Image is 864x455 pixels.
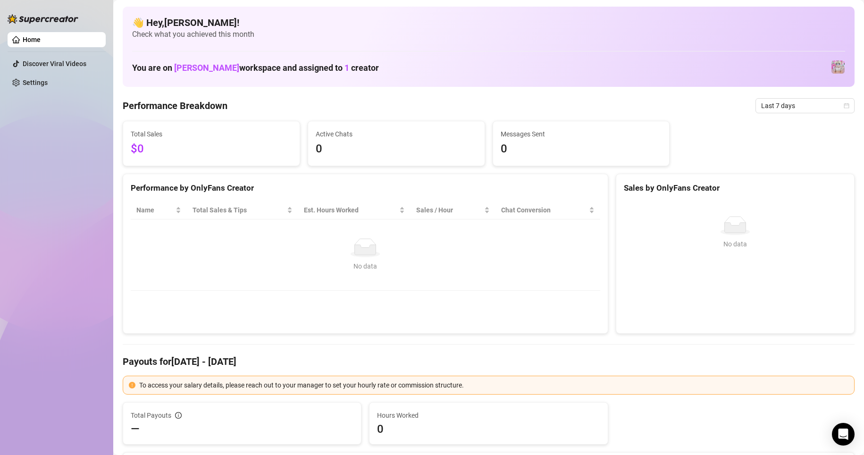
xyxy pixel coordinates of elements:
span: Total Sales & Tips [193,205,285,215]
a: Settings [23,79,48,86]
a: Home [23,36,41,43]
span: 0 [316,140,477,158]
a: Discover Viral Videos [23,60,86,67]
div: Open Intercom Messenger [832,423,855,446]
span: calendar [844,103,849,109]
span: exclamation-circle [129,382,135,388]
span: 0 [377,421,600,437]
span: Check what you achieved this month [132,29,845,40]
span: Chat Conversion [501,205,587,215]
span: $0 [131,140,292,158]
span: [PERSON_NAME] [174,63,239,73]
span: Total Sales [131,129,292,139]
div: No data [140,261,591,271]
div: No data [628,239,843,249]
span: Last 7 days [761,99,849,113]
th: Chat Conversion [495,201,600,219]
span: Total Payouts [131,410,171,421]
span: Messages Sent [501,129,662,139]
div: Performance by OnlyFans Creator [131,182,600,194]
h4: Performance Breakdown [123,99,227,112]
span: Sales / Hour [416,205,482,215]
div: Sales by OnlyFans Creator [624,182,847,194]
span: Active Chats [316,129,477,139]
span: Name [136,205,174,215]
span: — [131,421,140,437]
h1: You are on workspace and assigned to creator [132,63,379,73]
div: Est. Hours Worked [304,205,397,215]
span: info-circle [175,412,182,419]
span: 1 [344,63,349,73]
span: Hours Worked [377,410,600,421]
img: Rosey [831,60,845,74]
h4: Payouts for [DATE] - [DATE] [123,355,855,368]
div: To access your salary details, please reach out to your manager to set your hourly rate or commis... [139,380,848,390]
img: logo-BBDzfeDw.svg [8,14,78,24]
th: Name [131,201,187,219]
th: Sales / Hour [411,201,495,219]
th: Total Sales & Tips [187,201,298,219]
span: 0 [501,140,662,158]
h4: 👋 Hey, [PERSON_NAME] ! [132,16,845,29]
